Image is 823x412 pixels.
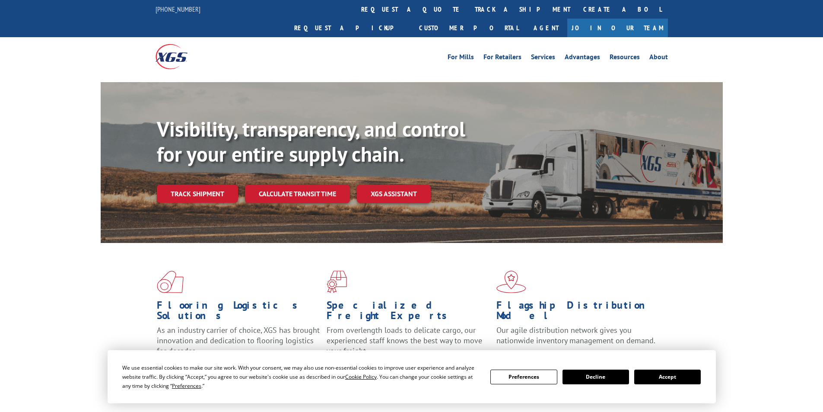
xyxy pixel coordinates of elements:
a: Agent [525,19,567,37]
div: Cookie Consent Prompt [108,350,716,403]
h1: Flagship Distribution Model [496,300,660,325]
span: Our agile distribution network gives you nationwide inventory management on demand. [496,325,655,345]
a: Services [531,54,555,63]
a: Advantages [565,54,600,63]
a: Track shipment [157,185,238,203]
h1: Specialized Freight Experts [327,300,490,325]
a: About [649,54,668,63]
span: Cookie Policy [345,373,377,380]
a: XGS ASSISTANT [357,185,431,203]
button: Preferences [490,370,557,384]
a: Resources [610,54,640,63]
a: For Mills [448,54,474,63]
a: Join Our Team [567,19,668,37]
span: As an industry carrier of choice, XGS has brought innovation and dedication to flooring logistics... [157,325,320,356]
button: Decline [562,370,629,384]
div: We use essential cookies to make our site work. With your consent, we may also use non-essential ... [122,363,480,390]
img: xgs-icon-total-supply-chain-intelligence-red [157,271,184,293]
h1: Flooring Logistics Solutions [157,300,320,325]
a: [PHONE_NUMBER] [156,5,200,13]
button: Accept [634,370,701,384]
a: Calculate transit time [245,185,350,203]
img: xgs-icon-flagship-distribution-model-red [496,271,526,293]
p: From overlength loads to delicate cargo, our experienced staff knows the best way to move your fr... [327,325,490,364]
b: Visibility, transparency, and control for your entire supply chain. [157,115,465,167]
a: Customer Portal [413,19,525,37]
a: For Retailers [483,54,521,63]
img: xgs-icon-focused-on-flooring-red [327,271,347,293]
span: Preferences [172,382,201,390]
a: Request a pickup [288,19,413,37]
